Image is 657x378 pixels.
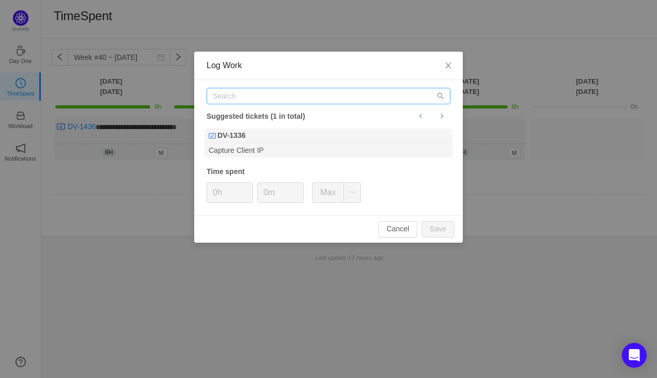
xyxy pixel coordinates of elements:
[209,132,216,139] img: Task
[434,52,463,81] button: Close
[622,343,647,368] div: Open Intercom Messenger
[437,92,444,100] i: icon: search
[207,166,450,177] div: Time spent
[207,88,450,104] input: Search
[421,221,455,238] button: Save
[207,60,450,71] div: Log Work
[312,182,344,203] button: Max
[343,182,361,203] button: icon: ellipsis
[444,61,452,70] i: icon: close
[205,143,452,157] div: Capture Client IP
[378,221,417,238] button: Cancel
[217,130,245,141] b: DV-1336
[207,109,450,123] div: Suggested tickets (1 in total)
